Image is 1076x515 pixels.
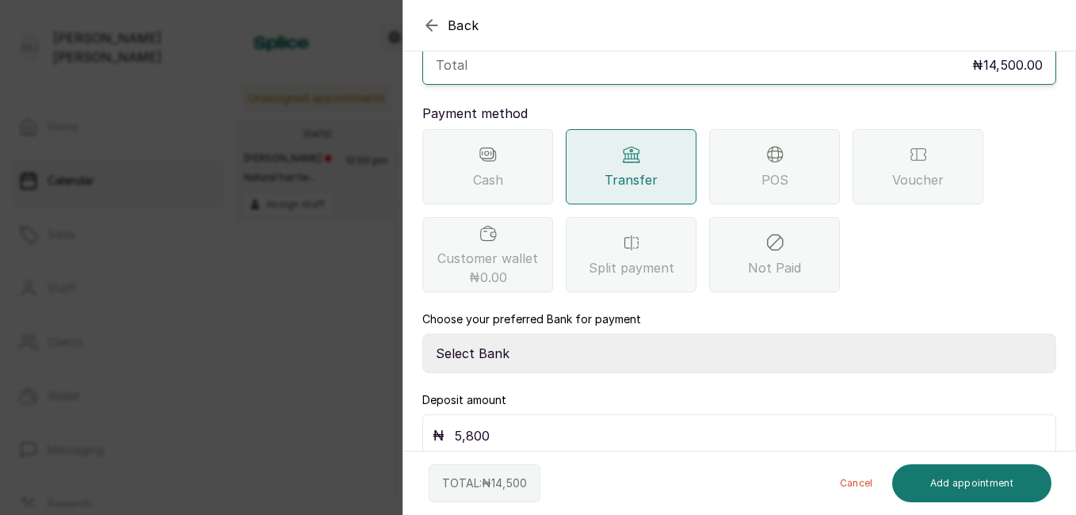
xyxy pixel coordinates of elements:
span: Split payment [589,258,674,277]
p: TOTAL: ₦ [442,475,527,491]
input: 20,000 [454,425,1046,447]
span: Cash [473,170,503,189]
label: Deposit amount [422,392,506,408]
span: Transfer [605,170,658,189]
span: Not Paid [748,258,801,277]
span: 14,500 [491,476,527,490]
button: Cancel [827,464,886,502]
span: Customer wallet [437,249,538,287]
button: Add appointment [892,464,1052,502]
button: Back [422,16,479,35]
span: Voucher [892,170,944,189]
p: Payment method [422,104,1056,123]
p: ₦14,500.00 [972,55,1043,74]
label: Choose your preferred Bank for payment [422,311,641,327]
span: ₦0.00 [469,268,507,287]
p: ₦ [433,425,445,447]
span: Back [448,16,479,35]
span: POS [761,170,788,189]
p: Total [436,55,467,74]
